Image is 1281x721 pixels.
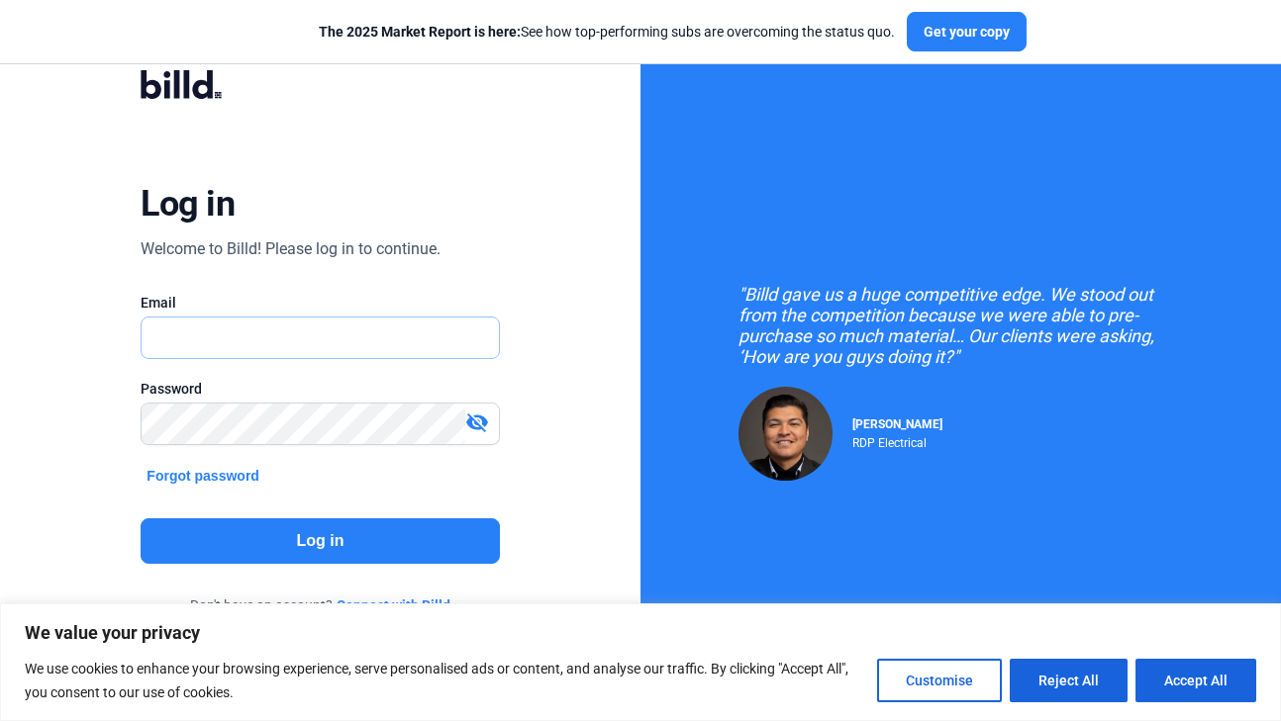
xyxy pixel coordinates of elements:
[141,595,499,615] div: Don't have an account?
[141,293,499,313] div: Email
[1135,659,1256,702] button: Accept All
[25,621,1256,645] p: We value your privacy
[739,284,1184,367] div: "Billd gave us a huge competitive edge. We stood out from the competition because we were able to...
[465,410,489,434] mat-icon: visibility_off
[852,431,942,450] div: RDP Electrical
[141,182,235,225] div: Log in
[319,22,895,42] div: See how top-performing subs are overcoming the status quo.
[319,24,521,40] span: The 2025 Market Report is here:
[852,417,942,431] span: [PERSON_NAME]
[25,657,862,704] p: We use cookies to enhance your browsing experience, serve personalised ads or content, and analys...
[739,387,833,481] img: Raul Pacheco
[337,595,450,615] a: Connect with Billd
[1010,659,1128,702] button: Reject All
[877,659,1002,702] button: Customise
[141,465,265,487] button: Forgot password
[141,518,499,564] button: Log in
[141,379,499,399] div: Password
[141,237,441,261] div: Welcome to Billd! Please log in to continue.
[907,12,1027,51] button: Get your copy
